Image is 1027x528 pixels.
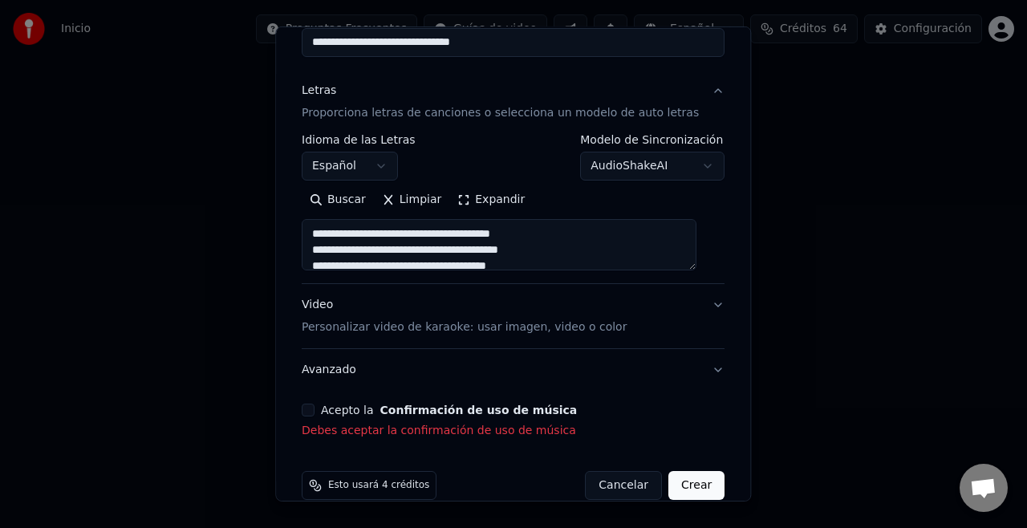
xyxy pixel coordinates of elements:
[302,134,416,145] label: Idioma de las Letras
[302,423,725,439] p: Debes aceptar la confirmación de uso de música
[380,404,578,416] button: Acepto la
[586,471,663,500] button: Cancelar
[302,83,336,99] div: Letras
[321,404,577,416] label: Acepto la
[302,187,374,213] button: Buscar
[302,319,627,335] p: Personalizar video de karaoke: usar imagen, video o color
[328,479,429,492] span: Esto usará 4 créditos
[302,70,725,134] button: LetrasProporciona letras de canciones o selecciona un modelo de auto letras
[302,105,699,121] p: Proporciona letras de canciones o selecciona un modelo de auto letras
[581,134,725,145] label: Modelo de Sincronización
[450,187,534,213] button: Expandir
[668,471,725,500] button: Crear
[302,297,627,335] div: Video
[302,134,725,283] div: LetrasProporciona letras de canciones o selecciona un modelo de auto letras
[374,187,449,213] button: Limpiar
[302,284,725,348] button: VideoPersonalizar video de karaoke: usar imagen, video o color
[302,349,725,391] button: Avanzado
